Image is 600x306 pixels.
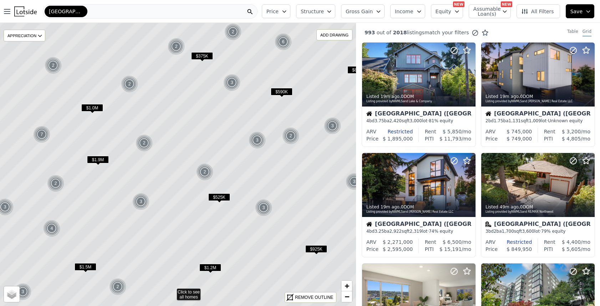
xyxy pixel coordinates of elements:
[390,4,425,18] button: Income
[356,29,489,36] div: out of listings
[434,246,471,253] div: /mo
[366,228,471,234] div: 4 bd 3.25 ba sqft lot · 74% equity
[223,74,241,91] img: g1.png
[436,8,451,15] span: Equity
[33,126,50,143] div: 7
[271,88,293,95] span: $590K
[346,8,373,15] span: Gross Gain
[562,136,581,142] span: $ 4,805
[443,129,462,134] span: $ 5,850
[345,281,349,290] span: +
[485,221,590,228] div: [GEOGRAPHIC_DATA] ([GEOGRAPHIC_DATA])
[481,153,594,257] a: Listed 49m ago,0DOMListing provided byNWMLSand RE/MAX NorthwestMultifamily[GEOGRAPHIC_DATA] ([GEO...
[485,94,591,99] div: Listed , 0 DOM
[383,239,413,245] span: $ 2,271,000
[366,99,472,104] div: Listing provided by NWMLS and Lake & Company
[296,4,335,18] button: Structure
[555,128,590,135] div: /mo
[583,29,591,36] div: Grid
[87,156,109,163] span: $1.9M
[262,4,290,18] button: Price
[121,75,138,93] div: 2
[366,246,378,253] div: Price
[75,263,96,273] div: $1.5M
[507,136,532,142] span: $ 749,000
[317,30,352,40] div: ADD DRAWING
[434,135,471,142] div: /mo
[500,94,519,99] time: 2025-09-19 22:03
[43,220,61,237] img: g1.png
[305,245,327,256] div: $925K
[553,135,590,142] div: /mo
[544,128,555,135] div: Rent
[249,132,266,149] img: g1.png
[301,8,324,15] span: Structure
[544,238,555,246] div: Rent
[366,204,472,210] div: Listed , 0 DOM
[109,278,126,295] div: 2
[366,118,471,124] div: 4 bd 3.75 ba sqft lot · 81% equity
[191,52,213,60] span: $375K
[562,246,581,252] span: $ 5,605
[81,104,103,112] span: $1.0M
[366,111,471,118] div: [GEOGRAPHIC_DATA] ([GEOGRAPHIC_DATA])
[47,175,64,192] div: 2
[282,127,300,144] img: g1.png
[324,117,341,134] img: g1.png
[14,6,37,16] img: Lotside
[365,30,375,35] span: 993
[366,221,372,227] img: House
[362,153,475,257] a: Listed 19m ago,0DOMListing provided byNWMLSand [PERSON_NAME] Real Estate LLCHouse[GEOGRAPHIC_DATA...
[366,128,376,135] div: ARV
[521,8,554,15] span: All Filters
[255,199,272,216] div: 3
[168,38,185,55] div: 2
[395,8,413,15] span: Income
[425,135,434,142] div: PITI
[324,117,341,134] div: 3
[517,4,560,18] button: All Filters
[500,204,519,209] time: 2025-09-19 21:33
[443,239,462,245] span: $ 6,500
[43,220,60,237] div: 4
[381,94,400,99] time: 2025-09-19 22:03
[439,136,462,142] span: $ 11,793
[383,246,413,252] span: $ 2,595,000
[168,38,185,55] img: g1.png
[555,238,590,246] div: /mo
[390,229,402,234] span: 2,922
[425,246,434,253] div: PITI
[562,129,581,134] span: $ 3,200
[485,228,590,234] div: 3 bd 2 ba sqft lot · 79% equity
[275,33,292,50] img: g1.png
[14,283,32,300] img: g1.png
[45,57,62,74] img: g1.png
[196,163,213,181] div: 2
[570,8,583,15] span: Save
[485,128,495,135] div: ARV
[485,99,591,104] div: Listing provided by NWMLS and [PERSON_NAME] Real Estate LLC
[567,29,578,36] div: Table
[49,8,83,15] span: [GEOGRAPHIC_DATA]
[469,4,511,18] button: Assumable Loan(s)
[529,118,541,123] span: 1,009
[266,8,279,15] span: Price
[132,193,149,210] div: 3
[366,94,472,99] div: Listed , 0 DOM
[208,193,230,204] div: $525K
[366,135,378,142] div: Price
[481,42,594,147] a: Listed 19m ago,0DOMListing provided byNWMLSand [PERSON_NAME] Real Estate LLCHouse[GEOGRAPHIC_DATA...
[47,175,65,192] img: g1.png
[341,281,352,291] a: Zoom in
[485,221,491,227] img: Multifamily
[4,30,45,41] div: APPRECIATION
[566,4,594,18] button: Save
[502,229,514,234] span: 1,700
[485,238,495,246] div: ARV
[424,29,469,36] span: match your filters
[485,246,498,253] div: Price
[81,104,103,114] div: $1.0M
[366,238,376,246] div: ARV
[425,128,436,135] div: Rent
[341,4,385,18] button: Gross Gain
